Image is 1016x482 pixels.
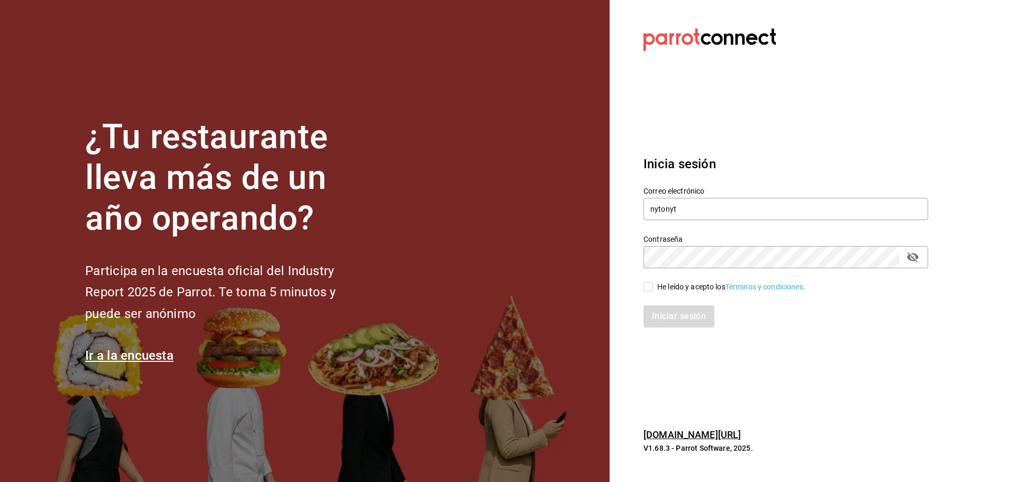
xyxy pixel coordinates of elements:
h1: ¿Tu restaurante lleva más de un año operando? [85,117,371,239]
a: [DOMAIN_NAME][URL] [643,429,741,440]
button: passwordField [904,248,922,266]
h2: Participa en la encuesta oficial del Industry Report 2025 de Parrot. Te toma 5 minutos y puede se... [85,260,371,325]
a: Términos y condiciones. [725,283,805,291]
p: V1.68.3 - Parrot Software, 2025. [643,443,928,453]
h3: Inicia sesión [643,154,928,174]
label: Contraseña [643,235,928,243]
div: He leído y acepto los [657,281,805,293]
a: Ir a la encuesta [85,348,174,363]
label: Correo electrónico [643,187,928,195]
input: Ingresa tu correo electrónico [643,198,928,220]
